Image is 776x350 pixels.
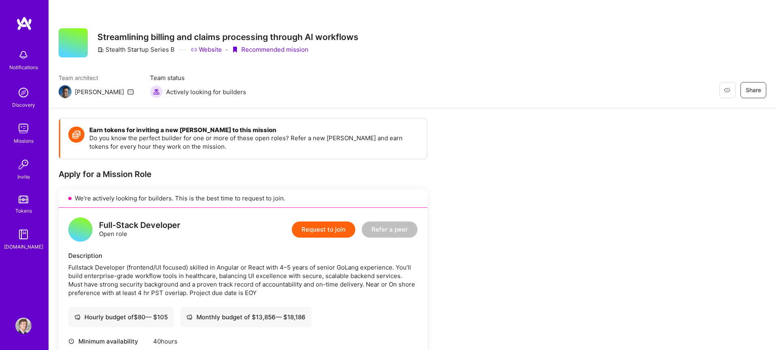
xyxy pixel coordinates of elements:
[59,169,427,179] div: Apply for a Mission Role
[97,32,358,42] h3: Streamlining billing and claims processing through AI workflows
[232,45,308,54] div: Recommended mission
[68,263,418,297] div: Fullstack Developer (frontend/UI focused) skilled in Angular or React with 4–5 years of senior Go...
[74,314,80,320] i: icon Cash
[150,74,246,82] span: Team status
[15,207,32,215] div: Tokens
[59,189,427,208] div: We’re actively looking for builders. This is the best time to request to join.
[186,314,192,320] i: icon Cash
[15,156,32,173] img: Invite
[99,221,180,230] div: Full-Stack Developer
[12,101,35,109] div: Discovery
[724,87,730,93] i: icon EyeClosed
[15,226,32,242] img: guide book
[68,251,418,260] div: Description
[15,318,32,334] img: User Avatar
[17,173,30,181] div: Invite
[186,313,306,321] div: Monthly budget of $ 13,856 — $ 18,186
[15,84,32,101] img: discovery
[74,313,168,321] div: Hourly budget of $ 80 — $ 105
[89,134,419,151] p: Do you know the perfect builder for one or more of these open roles? Refer a new [PERSON_NAME] an...
[9,63,38,72] div: Notifications
[68,127,84,143] img: Token icon
[127,89,134,95] i: icon Mail
[740,82,766,98] button: Share
[68,337,149,346] div: Minimum availability
[166,88,246,96] span: Actively looking for builders
[15,47,32,63] img: bell
[362,221,418,238] button: Refer a peer
[153,337,262,346] div: 40 hours
[150,85,163,98] img: Actively looking for builders
[232,46,238,53] i: icon PurpleRibbon
[226,45,228,54] div: ·
[89,127,419,134] h4: Earn tokens for inviting a new [PERSON_NAME] to this mission
[4,242,43,251] div: [DOMAIN_NAME]
[68,338,74,344] i: icon Clock
[97,46,104,53] i: icon CompanyGray
[97,45,175,54] div: Stealth Startup Series B
[292,221,355,238] button: Request to join
[15,120,32,137] img: teamwork
[99,221,180,238] div: Open role
[746,86,761,94] span: Share
[59,74,134,82] span: Team architect
[191,45,222,54] a: Website
[75,88,124,96] div: [PERSON_NAME]
[19,196,28,203] img: tokens
[59,85,72,98] img: Team Architect
[13,318,34,334] a: User Avatar
[14,137,34,145] div: Missions
[16,16,32,31] img: logo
